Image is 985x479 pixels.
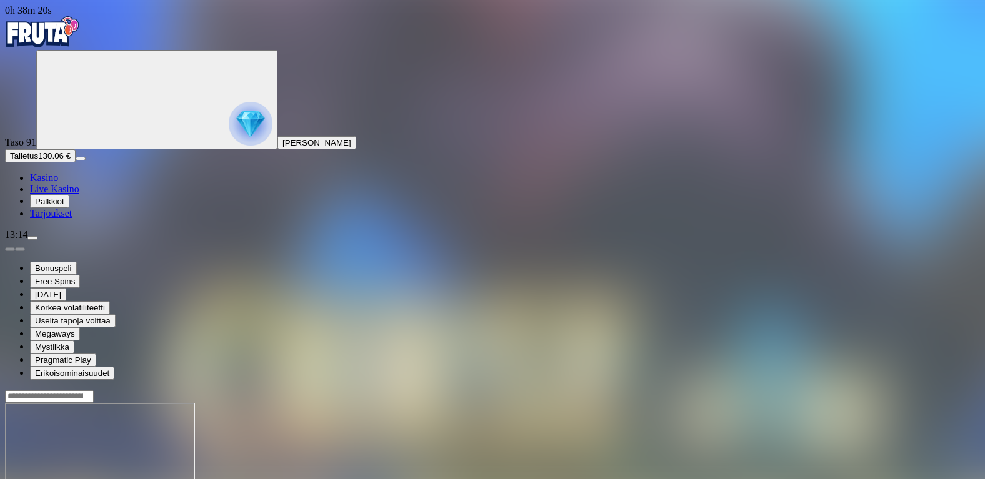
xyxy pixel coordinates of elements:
[30,327,80,340] button: Megaways
[10,151,38,160] span: Talletus
[5,247,15,251] button: prev slide
[35,290,61,299] span: [DATE]
[5,390,94,403] input: Search
[30,301,110,314] button: Korkea volatiliteetti
[30,340,74,353] button: Mystiikka
[30,208,72,219] a: Tarjoukset
[30,275,80,288] button: Free Spins
[5,137,36,147] span: Taso 91
[35,368,109,378] span: Erikoisominaisuudet
[229,102,272,146] img: reward progress
[5,149,76,162] button: Talletusplus icon130.06 €
[35,197,64,206] span: Palkkiot
[282,138,351,147] span: [PERSON_NAME]
[30,262,77,275] button: Bonuspeli
[5,5,52,16] span: user session time
[30,353,96,367] button: Pragmatic Play
[35,342,69,352] span: Mystiikka
[35,316,111,325] span: Useita tapoja voittaa
[30,288,66,301] button: [DATE]
[36,50,277,149] button: reward progress
[30,314,116,327] button: Useita tapoja voittaa
[27,236,37,240] button: menu
[5,16,80,47] img: Fruta
[30,172,58,183] a: Kasino
[35,355,91,365] span: Pragmatic Play
[5,229,27,240] span: 13:14
[30,184,79,194] a: Live Kasino
[5,16,980,219] nav: Primary
[35,264,72,273] span: Bonuspeli
[35,277,75,286] span: Free Spins
[30,367,114,380] button: Erikoisominaisuudet
[38,151,71,160] span: 130.06 €
[30,195,69,208] button: Palkkiot
[15,247,25,251] button: next slide
[35,329,75,338] span: Megaways
[5,172,980,219] nav: Main menu
[35,303,105,312] span: Korkea volatiliteetti
[76,157,86,160] button: menu
[5,39,80,49] a: Fruta
[277,136,356,149] button: [PERSON_NAME]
